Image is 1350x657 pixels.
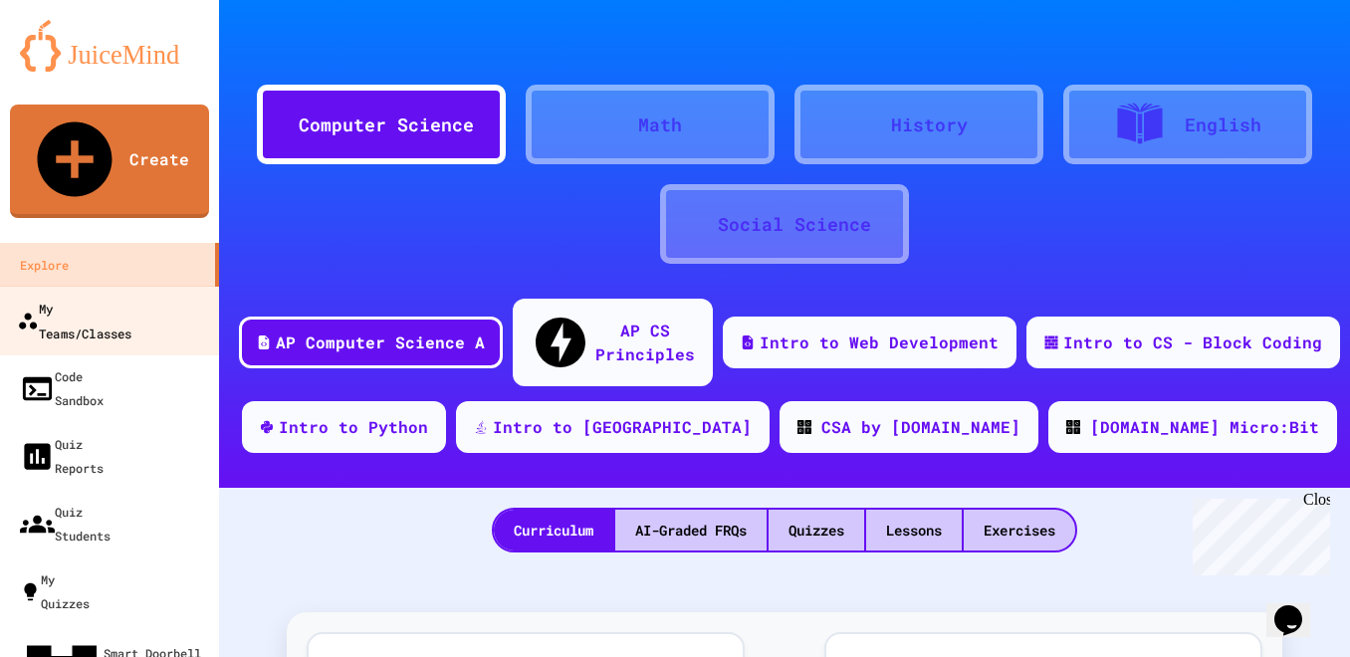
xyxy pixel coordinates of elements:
[760,330,999,354] div: Intro to Web Development
[20,567,90,615] div: My Quizzes
[299,111,474,138] div: Computer Science
[615,510,767,550] div: AI-Graded FRQs
[17,296,131,344] div: My Teams/Classes
[866,510,962,550] div: Lessons
[8,8,137,126] div: Chat with us now!Close
[279,415,428,439] div: Intro to Python
[718,211,871,238] div: Social Science
[493,415,752,439] div: Intro to [GEOGRAPHIC_DATA]
[20,253,69,277] div: Explore
[595,319,695,366] div: AP CS Principles
[20,20,199,72] img: logo-orange.svg
[1185,111,1261,138] div: English
[10,105,209,218] a: Create
[1266,577,1330,637] iframe: chat widget
[891,111,968,138] div: History
[821,415,1020,439] div: CSA by [DOMAIN_NAME]
[20,500,111,547] div: Quiz Students
[797,420,811,434] img: CODE_logo_RGB.png
[20,432,104,480] div: Quiz Reports
[964,510,1075,550] div: Exercises
[276,330,485,354] div: AP Computer Science A
[20,364,104,412] div: Code Sandbox
[1185,491,1330,575] iframe: chat widget
[769,510,864,550] div: Quizzes
[1063,330,1322,354] div: Intro to CS - Block Coding
[638,111,682,138] div: Math
[1066,420,1080,434] img: CODE_logo_RGB.png
[494,510,613,550] div: Curriculum
[1090,415,1319,439] div: [DOMAIN_NAME] Micro:Bit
